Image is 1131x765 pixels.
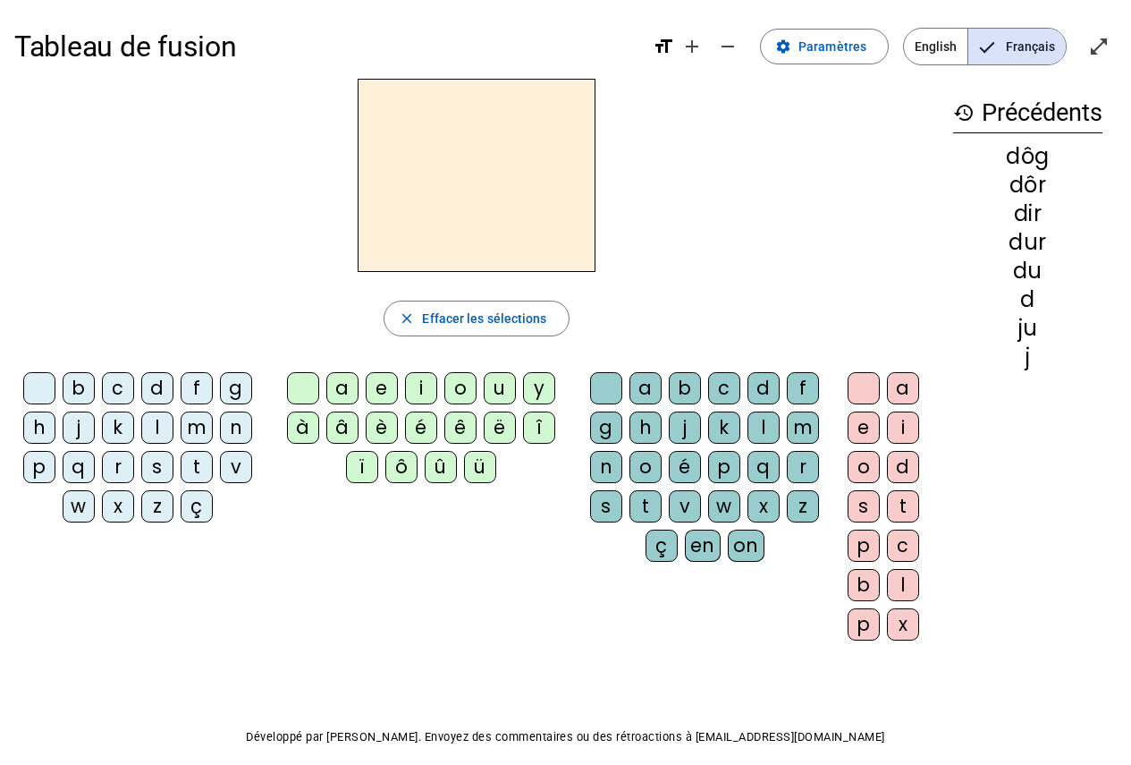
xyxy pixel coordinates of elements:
[953,93,1102,133] h3: Précédents
[674,29,710,64] button: Augmenter la taille de la police
[346,451,378,483] div: ï
[646,530,678,562] div: ç
[366,412,398,444] div: è
[484,412,516,444] div: ë
[848,412,880,444] div: e
[326,372,359,404] div: a
[181,412,213,444] div: m
[384,301,569,336] button: Effacer les sélections
[708,372,740,404] div: c
[747,451,780,483] div: q
[848,490,880,523] div: s
[385,451,418,483] div: ô
[484,372,516,404] div: u
[523,372,555,404] div: y
[904,29,967,64] span: English
[287,412,319,444] div: à
[1081,29,1117,64] button: Entrer en plein écran
[63,412,95,444] div: j
[422,308,546,329] span: Effacer les sélections
[629,490,662,523] div: t
[220,372,252,404] div: g
[760,29,889,64] button: Paramètres
[181,451,213,483] div: t
[787,412,819,444] div: m
[669,372,701,404] div: b
[629,412,662,444] div: h
[953,232,1102,253] div: dur
[953,260,1102,282] div: du
[220,412,252,444] div: n
[887,530,919,562] div: c
[681,36,703,57] mat-icon: add
[669,412,701,444] div: j
[728,530,764,562] div: on
[787,451,819,483] div: r
[887,372,919,404] div: a
[63,490,95,523] div: w
[141,412,173,444] div: l
[848,451,880,483] div: o
[887,412,919,444] div: i
[787,490,819,523] div: z
[887,608,919,641] div: x
[629,451,662,483] div: o
[366,372,398,404] div: e
[141,490,173,523] div: z
[405,372,437,404] div: i
[102,451,134,483] div: r
[399,310,415,327] mat-icon: close
[425,451,457,483] div: û
[63,451,95,483] div: q
[708,412,740,444] div: k
[444,372,477,404] div: o
[464,451,496,483] div: ü
[23,412,55,444] div: h
[326,412,359,444] div: â
[848,530,880,562] div: p
[629,372,662,404] div: a
[717,36,739,57] mat-icon: remove
[181,372,213,404] div: f
[1088,36,1110,57] mat-icon: open_in_full
[968,29,1066,64] span: Français
[669,451,701,483] div: é
[523,412,555,444] div: î
[102,372,134,404] div: c
[405,412,437,444] div: é
[953,318,1102,339] div: ju
[747,412,780,444] div: l
[685,530,721,562] div: en
[181,490,213,523] div: ç
[953,102,975,123] mat-icon: history
[903,28,1067,65] mat-button-toggle-group: Language selection
[590,490,622,523] div: s
[787,372,819,404] div: f
[887,569,919,601] div: l
[953,346,1102,368] div: j
[653,36,674,57] mat-icon: format_size
[14,18,638,75] h1: Tableau de fusion
[775,38,791,55] mat-icon: settings
[444,412,477,444] div: ê
[23,451,55,483] div: p
[953,203,1102,225] div: dir
[887,490,919,523] div: t
[953,146,1102,167] div: dôg
[798,36,866,57] span: Paramètres
[953,289,1102,310] div: d
[102,412,134,444] div: k
[63,372,95,404] div: b
[708,490,740,523] div: w
[590,412,622,444] div: g
[710,29,746,64] button: Diminuer la taille de la police
[102,490,134,523] div: x
[953,174,1102,196] div: dôr
[708,451,740,483] div: p
[848,608,880,641] div: p
[590,451,622,483] div: n
[141,372,173,404] div: d
[747,372,780,404] div: d
[220,451,252,483] div: v
[141,451,173,483] div: s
